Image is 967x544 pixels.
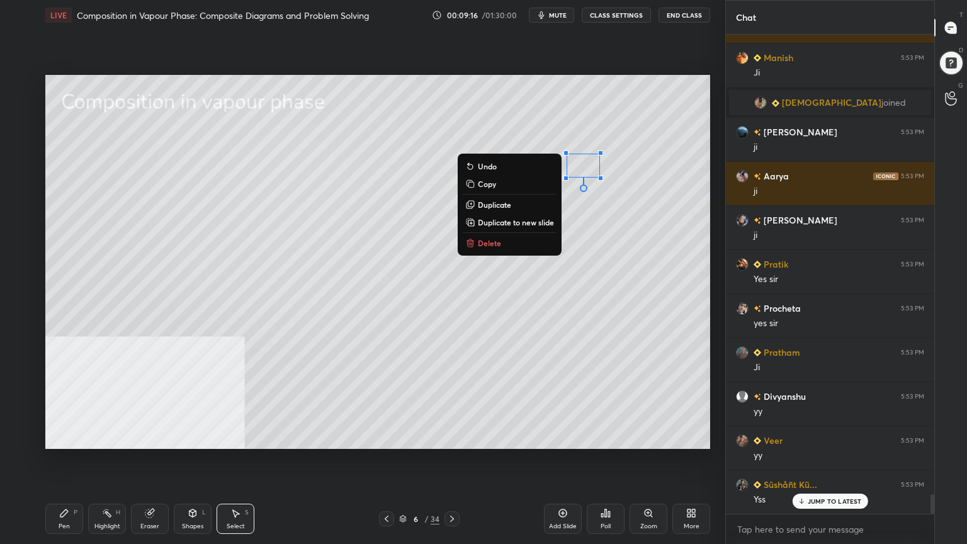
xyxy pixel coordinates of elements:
[736,302,749,315] img: dde649ff8dd647b7a6876e6404af748d.jpg
[640,523,657,530] div: Zoom
[754,361,924,374] div: Ji
[754,67,924,79] div: Ji
[754,437,761,445] img: Learner_Badge_beginner_1_8b307cf2a0.svg
[726,35,934,514] div: grid
[808,497,862,505] p: JUMP TO LATEST
[463,159,557,174] button: Undo
[736,52,749,64] img: 3
[529,8,574,23] button: mute
[463,235,557,251] button: Delete
[754,54,761,62] img: Learner_Badge_beginner_1_8b307cf2a0.svg
[478,238,501,248] p: Delete
[659,8,710,23] button: End Class
[901,437,924,445] div: 5:53 PM
[736,214,749,227] img: 174a9f0cb0c248f58d76c0e253940d34.jpg
[736,346,749,359] img: 46d6a59889c9415590a89a6014bca35d.jpg
[736,479,749,491] img: 48885ae0e3d849ce98d572338cb7cf35.jpg
[761,390,806,403] h6: Divyanshu
[582,8,651,23] button: CLASS SETTINGS
[478,217,554,227] p: Duplicate to new slide
[736,390,749,403] img: default.png
[873,173,898,180] img: iconic-dark.1390631f.png
[182,523,203,530] div: Shapes
[736,126,749,139] img: 3
[958,81,963,90] p: G
[736,434,749,447] img: 6e1370a0aaf3483e980cd4ca09699f83.jpg
[901,393,924,400] div: 5:53 PM
[901,261,924,268] div: 5:53 PM
[478,179,496,189] p: Copy
[754,229,924,242] div: ji
[754,481,761,489] img: Learner_Badge_beginner_1_8b307cf2a0.svg
[140,523,159,530] div: Eraser
[754,141,924,154] div: ji
[227,523,245,530] div: Select
[59,523,70,530] div: Pen
[116,509,120,516] div: H
[463,176,557,191] button: Copy
[754,261,761,268] img: Learner_Badge_beginner_1_8b307cf2a0.svg
[782,98,881,108] span: [DEMOGRAPHIC_DATA]
[245,509,249,516] div: S
[754,273,924,286] div: Yes sir
[901,128,924,136] div: 5:53 PM
[761,213,837,227] h6: [PERSON_NAME]
[736,258,749,271] img: 95a0e5776f104972b0c95024008485dc.jpg
[881,98,906,108] span: joined
[409,515,422,523] div: 6
[754,129,761,136] img: no-rating-badge.077c3623.svg
[901,54,924,62] div: 5:53 PM
[478,200,511,210] p: Duplicate
[761,258,788,271] h6: Pratik
[754,185,924,198] div: ji
[901,173,924,180] div: 5:53 PM
[463,215,557,230] button: Duplicate to new slide
[761,478,817,491] h6: Sûshåñt Kü...
[754,349,761,356] img: Learner_Badge_beginner_1_8b307cf2a0.svg
[761,302,801,315] h6: Procheta
[754,217,761,224] img: no-rating-badge.077c3623.svg
[45,8,72,23] div: LIVE
[549,11,567,20] span: mute
[761,169,789,183] h6: Aarya
[901,217,924,224] div: 5:53 PM
[478,161,497,171] p: Undo
[761,346,800,359] h6: Pratham
[754,317,924,330] div: yes sir
[601,523,611,530] div: Poll
[754,173,761,180] img: no-rating-badge.077c3623.svg
[424,515,428,523] div: /
[549,523,577,530] div: Add Slide
[754,394,761,400] img: no-rating-badge.077c3623.svg
[901,481,924,489] div: 5:53 PM
[959,10,963,20] p: T
[754,305,761,312] img: no-rating-badge.077c3623.svg
[431,513,439,524] div: 34
[94,523,120,530] div: Highlight
[726,1,766,34] p: Chat
[901,305,924,312] div: 5:53 PM
[202,509,206,516] div: L
[74,509,77,516] div: P
[761,51,793,64] h6: Manish
[754,405,924,418] div: yy
[761,434,783,447] h6: Veer
[901,349,924,356] div: 5:53 PM
[77,9,369,21] h4: Composition in Vapour Phase: Composite Diagrams and Problem Solving
[463,197,557,212] button: Duplicate
[761,125,837,139] h6: [PERSON_NAME]
[772,99,779,107] img: Learner_Badge_beginner_1_8b307cf2a0.svg
[754,494,924,506] div: Yss
[736,170,749,183] img: 8bfc2507b822401fbb18f819a7f0e5ff.jpg
[684,523,699,530] div: More
[959,45,963,55] p: D
[754,450,924,462] div: yy
[754,96,767,109] img: 6c69b65df0d44d9380804677e90125cd.jpg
